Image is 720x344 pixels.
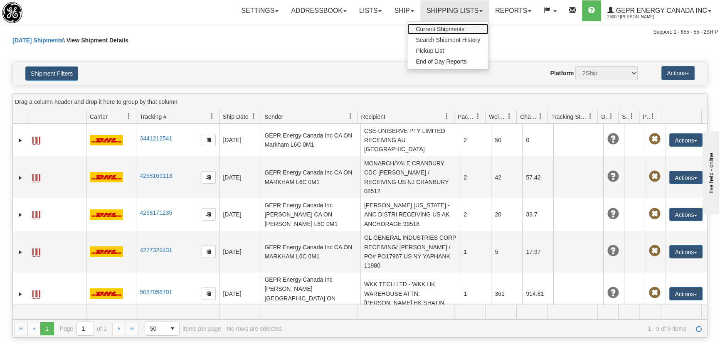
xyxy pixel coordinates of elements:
td: 33.7 [522,198,553,231]
button: Actions [661,66,695,80]
span: Recipient [361,113,385,121]
td: [DATE] [219,124,261,156]
a: [DATE] Shipments [12,37,63,44]
button: Actions [669,133,703,147]
span: Packages [458,113,475,121]
span: Pickup Not Assigned [648,287,660,299]
span: \ View Shipment Details [63,37,128,44]
button: Copy to clipboard [202,287,216,300]
span: Pickup List [416,47,444,54]
td: GEPR Energy Canada Inc CA ON Markham L6C 0M1 [261,124,360,156]
td: MONARCH/YALE CRANBURY CDC [PERSON_NAME] / RECEIVING US NJ CRANBURY 08512 [360,156,460,198]
span: 50 [150,324,161,333]
button: Actions [669,287,703,300]
span: Unknown [607,245,619,257]
a: Expand [16,136,25,145]
a: Reports [489,0,538,21]
a: Label [32,170,40,184]
td: 2 [460,198,491,231]
img: logo2500.jpg [2,2,22,23]
a: 4268169113 [140,172,172,179]
a: Expand [16,211,25,219]
td: GEPR Energy Canada Inc CA ON MARKHAM L6C 0M1 [261,231,360,273]
span: Tracking Status [551,113,587,121]
span: Ship Date [223,113,248,121]
a: Shipment Issues filter column settings [625,109,639,123]
a: Carrier filter column settings [122,109,136,123]
a: 3441212541 [140,135,172,142]
td: 50 [491,124,522,156]
div: live help - online [6,7,77,13]
input: Page 1 [77,322,94,335]
a: Expand [16,248,25,256]
button: Actions [669,208,703,221]
td: GEPR Energy Canada Inc [PERSON_NAME] CA ON [PERSON_NAME] L6C 0M1 [261,198,360,231]
div: grid grouping header [13,94,707,110]
a: End of Day Reports [407,56,488,67]
iframe: chat widget [701,130,719,214]
td: 57.42 [522,156,553,198]
a: 4277329431 [140,247,172,253]
a: Delivery Status filter column settings [604,109,618,123]
a: GEPR Energy Canada Inc 2500 / [PERSON_NAME] [601,0,718,21]
td: 20 [491,198,522,231]
span: Shipment Issues [622,113,629,121]
img: 7 - DHL_Worldwide [90,246,123,257]
a: Charge filter column settings [533,109,547,123]
td: 5 [491,231,522,273]
td: 17.97 [522,231,553,273]
span: Page sizes drop down [145,322,180,336]
div: Support: 1 - 855 - 55 - 2SHIP [2,29,718,36]
a: Expand [16,290,25,298]
span: Unknown [607,133,619,145]
td: CSE-UNISERVE PTY LIMITED RECEIVING AU [GEOGRAPHIC_DATA] [360,124,460,156]
span: select [166,322,179,335]
button: Shipment Filters [25,66,78,81]
td: 2 [460,124,491,156]
img: 7 - DHL_Worldwide [90,135,123,145]
a: Expand [16,174,25,182]
span: Carrier [90,113,108,121]
a: Current Shipments [407,24,488,34]
label: Platform [550,69,574,77]
td: 361 [491,273,522,315]
td: [PERSON_NAME] [US_STATE] - ANC DISTRI RECEIVING US AK ANCHORAGE 99518 [360,198,460,231]
a: Sender filter column settings [343,109,358,123]
a: Search Shipment History [407,34,488,45]
a: Addressbook [285,0,353,21]
div: No rows are selected [227,325,282,332]
span: Pickup Not Assigned [648,245,660,257]
td: 1 [460,273,491,315]
a: Label [32,245,40,258]
td: 42 [491,156,522,198]
a: Recipient filter column settings [440,109,454,123]
button: Actions [669,245,703,258]
td: GEPR Energy Canada Inc [PERSON_NAME] [GEOGRAPHIC_DATA] ON MARKHAM L6C 0M1 [261,273,360,315]
a: Weight filter column settings [502,109,516,123]
img: 7 - DHL_Worldwide [90,209,123,220]
a: Shipping lists [420,0,489,21]
td: 914.81 [522,273,553,315]
span: Current Shipments [416,26,464,32]
span: Pickup Not Assigned [648,171,660,182]
span: Unknown [607,171,619,182]
img: 7 - DHL_Worldwide [90,172,123,182]
span: Weight [489,113,506,121]
td: 2 [460,156,491,198]
span: 1 - 9 of 9 items [287,325,686,332]
td: [DATE] [219,273,261,315]
a: Label [32,287,40,300]
a: 4268171235 [140,209,172,216]
td: [DATE] [219,156,261,198]
td: [DATE] [219,198,261,231]
a: Ship Date filter column settings [247,109,261,123]
a: Tracking # filter column settings [205,109,219,123]
a: Tracking Status filter column settings [583,109,597,123]
a: Pickup Status filter column settings [646,109,660,123]
span: Delivery Status [601,113,608,121]
span: Pickup Not Assigned [648,133,660,145]
span: items per page [145,322,221,336]
span: Page 1 [40,322,54,335]
a: Refresh [692,322,705,335]
span: 2500 / [PERSON_NAME] [607,13,670,21]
